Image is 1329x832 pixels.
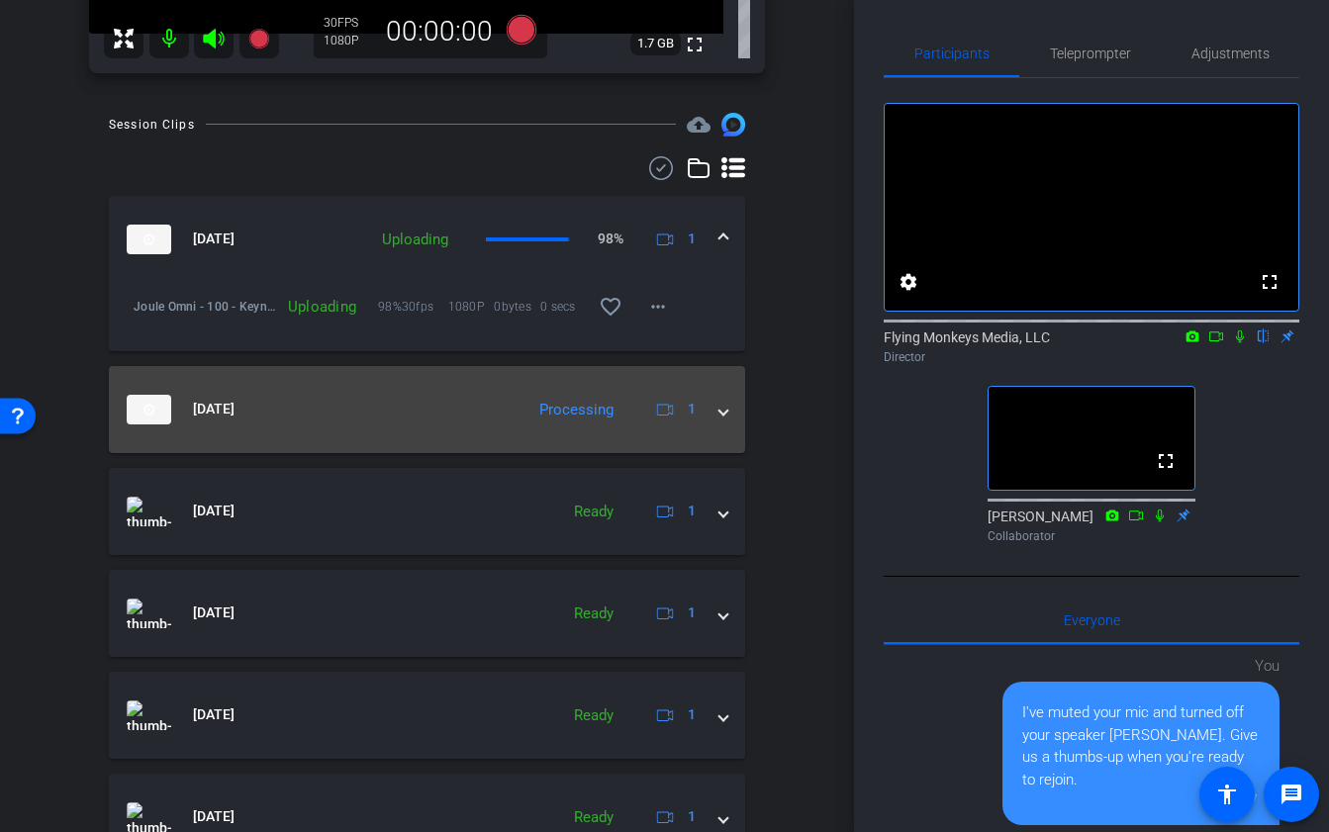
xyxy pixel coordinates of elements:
[646,295,670,319] mat-icon: more_horiz
[109,468,745,555] mat-expansion-panel-header: thumb-nail[DATE]Ready1
[1050,46,1131,60] span: Teleprompter
[540,297,587,317] span: 0 secs
[127,700,171,730] img: thumb-nail
[564,704,623,727] div: Ready
[914,46,990,60] span: Participants
[127,802,171,832] img: thumb-nail
[988,507,1195,545] div: [PERSON_NAME]
[688,399,696,419] span: 1
[988,527,1195,545] div: Collaborator
[687,113,711,137] mat-icon: cloud_upload
[564,501,623,523] div: Ready
[193,501,235,521] span: [DATE]
[109,570,745,657] mat-expansion-panel-header: thumb-nail[DATE]Ready1
[1215,783,1239,806] mat-icon: accessibility
[564,806,623,829] div: Ready
[402,297,448,317] span: 30fps
[683,33,707,56] mat-icon: fullscreen
[109,196,745,283] mat-expansion-panel-header: thumb-nail[DATE]Uploading98%1
[372,229,458,251] div: Uploading
[494,297,540,317] span: 0bytes
[127,395,171,424] img: thumb-nail
[630,32,681,55] span: 1.7 GB
[688,704,696,725] span: 1
[127,225,171,254] img: thumb-nail
[688,602,696,623] span: 1
[884,327,1299,366] div: Flying Monkeys Media, LLC
[109,672,745,759] mat-expansion-panel-header: thumb-nail[DATE]Ready1
[109,283,745,351] div: thumb-nail[DATE]Uploading98%1
[529,399,623,421] div: Processing
[324,15,373,31] div: 30
[193,399,235,419] span: [DATE]
[109,366,745,453] mat-expansion-panel-header: thumb-nail[DATE]Processing1
[688,501,696,521] span: 1
[1191,46,1270,60] span: Adjustments
[688,806,696,827] span: 1
[1022,701,1260,790] div: I've muted your mic and turned off your speaker [PERSON_NAME]. Give us a thumbs-up when you're re...
[193,704,235,725] span: [DATE]
[1064,613,1120,627] span: Everyone
[109,115,195,135] div: Session Clips
[127,599,171,628] img: thumb-nail
[1154,449,1178,473] mat-icon: fullscreen
[127,497,171,526] img: thumb-nail
[378,297,402,317] p: 98%
[687,113,711,137] span: Destinations for your clips
[884,348,1299,366] div: Director
[278,297,366,317] div: Uploading
[373,15,506,48] div: 00:00:00
[193,602,235,623] span: [DATE]
[1252,326,1276,344] mat-icon: flip
[1002,655,1280,678] div: You
[337,16,358,30] span: FPS
[564,602,623,625] div: Ready
[688,229,696,249] span: 1
[598,229,623,249] p: 98%
[1280,783,1303,806] mat-icon: message
[324,33,373,48] div: 1080P
[1258,270,1282,294] mat-icon: fullscreen
[193,229,235,249] span: [DATE]
[599,295,622,319] mat-icon: favorite_border
[134,297,281,317] span: Joule Omni - 100 - Keynote-Victor2-2025-09-22-15-46-43-260-0
[1022,790,1260,805] div: 15:17
[897,270,920,294] mat-icon: settings
[193,806,235,827] span: [DATE]
[448,297,495,317] span: 1080P
[721,113,745,137] img: Session clips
